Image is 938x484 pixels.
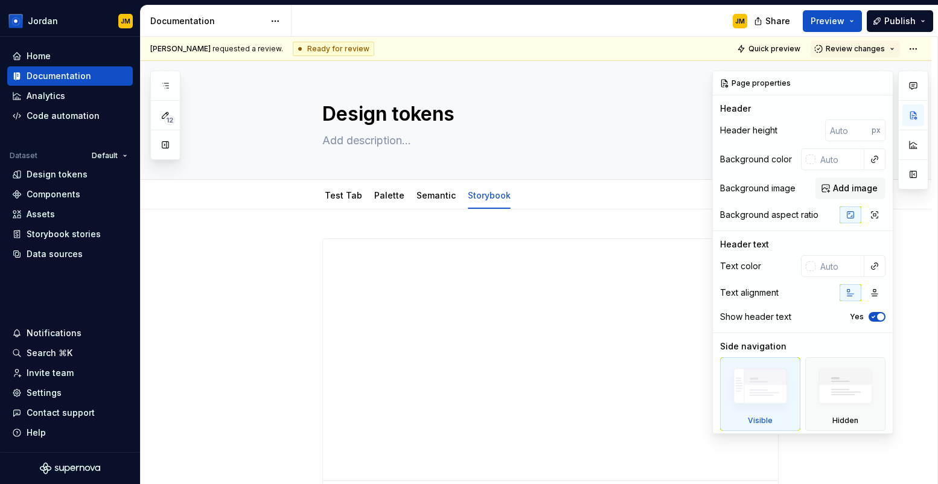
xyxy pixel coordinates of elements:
[7,86,133,106] a: Analytics
[803,10,862,32] button: Preview
[150,44,283,54] span: requested a review.
[7,383,133,403] a: Settings
[8,14,23,28] img: 049812b6-2877-400d-9dc9-987621144c16.png
[7,323,133,343] button: Notifications
[7,244,133,264] a: Data sources
[28,15,58,27] div: Jordan
[7,363,133,383] a: Invite team
[27,367,74,379] div: Invite team
[412,182,461,208] div: Semantic
[325,190,362,200] a: Test Tab
[811,15,844,27] span: Preview
[27,327,81,339] div: Notifications
[884,15,916,27] span: Publish
[811,40,900,57] button: Review changes
[27,208,55,220] div: Assets
[2,8,138,34] button: JordanJM
[320,100,776,129] textarea: Design tokens
[416,190,456,200] a: Semantic
[735,16,745,26] div: JM
[27,407,95,419] div: Contact support
[27,70,91,82] div: Documentation
[320,182,367,208] div: Test Tab
[374,190,404,200] a: Palette
[150,44,211,53] span: [PERSON_NAME]
[27,50,51,62] div: Home
[150,15,264,27] div: Documentation
[27,168,88,180] div: Design tokens
[468,190,511,200] a: Storybook
[27,228,101,240] div: Storybook stories
[92,151,118,161] span: Default
[867,10,933,32] button: Publish
[27,90,65,102] div: Analytics
[27,188,80,200] div: Components
[7,343,133,363] button: Search ⌘K
[7,423,133,442] button: Help
[765,15,790,27] span: Share
[7,205,133,224] a: Assets
[86,147,133,164] button: Default
[748,10,798,32] button: Share
[7,185,133,204] a: Components
[463,182,515,208] div: Storybook
[7,165,133,184] a: Design tokens
[369,182,409,208] div: Palette
[7,46,133,66] a: Home
[10,151,37,161] div: Dataset
[27,110,100,122] div: Code automation
[27,347,72,359] div: Search ⌘K
[733,40,806,57] button: Quick preview
[121,16,130,26] div: JM
[27,387,62,399] div: Settings
[293,42,374,56] div: Ready for review
[27,248,83,260] div: Data sources
[7,66,133,86] a: Documentation
[7,403,133,422] button: Contact support
[7,106,133,126] a: Code automation
[164,115,175,125] span: 12
[40,462,100,474] svg: Supernova Logo
[7,224,133,244] a: Storybook stories
[826,44,885,54] span: Review changes
[27,427,46,439] div: Help
[748,44,800,54] span: Quick preview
